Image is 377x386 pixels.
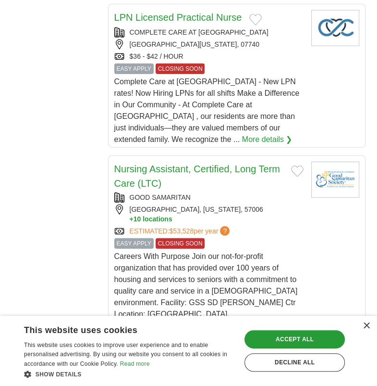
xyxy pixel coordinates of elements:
div: [GEOGRAPHIC_DATA][US_STATE], 07740 [114,39,304,50]
div: [GEOGRAPHIC_DATA], [US_STATE], 57006 [114,205,304,224]
span: $53,528 [169,227,194,235]
a: Read more, opens a new window [120,360,150,367]
div: Show details [24,369,235,379]
span: CLOSING SOON [156,64,205,74]
div: COMPLETE CARE AT [GEOGRAPHIC_DATA] [114,27,304,38]
div: Accept all [244,330,345,348]
div: $36 - $42 / HOUR [114,51,304,62]
a: GOOD SAMARITAN [130,193,191,201]
span: ? [220,226,230,236]
span: Complete Care at [GEOGRAPHIC_DATA] - New LPN rates! Now Hiring LPNs for all shifts Make a Differe... [114,77,300,143]
div: Decline all [244,353,345,372]
span: CLOSING SOON [156,238,205,249]
span: EASY APPLY [114,238,154,249]
span: Show details [36,371,82,378]
img: Good Samaritan Society logo [311,162,359,198]
a: Nursing Assistant, Certified, Long Term Care (LTC) [114,164,280,189]
button: Add to favorite jobs [249,14,262,26]
div: This website uses cookies [24,322,211,336]
span: EASY APPLY [114,64,154,74]
img: Company logo [311,10,359,46]
a: LPN Licensed Practical Nurse [114,12,242,23]
span: This website uses cookies to improve user experience and to enable personalised advertising. By u... [24,342,227,368]
button: Add to favorite jobs [291,166,304,177]
div: Close [363,322,370,330]
button: +10 locations [130,215,304,224]
span: Careers With Purpose Join our not-for-profit organization that has provided over 100 years of hou... [114,252,298,330]
a: More details ❯ [242,134,292,145]
span: + [130,215,134,224]
a: ESTIMATED:$53,528per year? [130,226,232,236]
